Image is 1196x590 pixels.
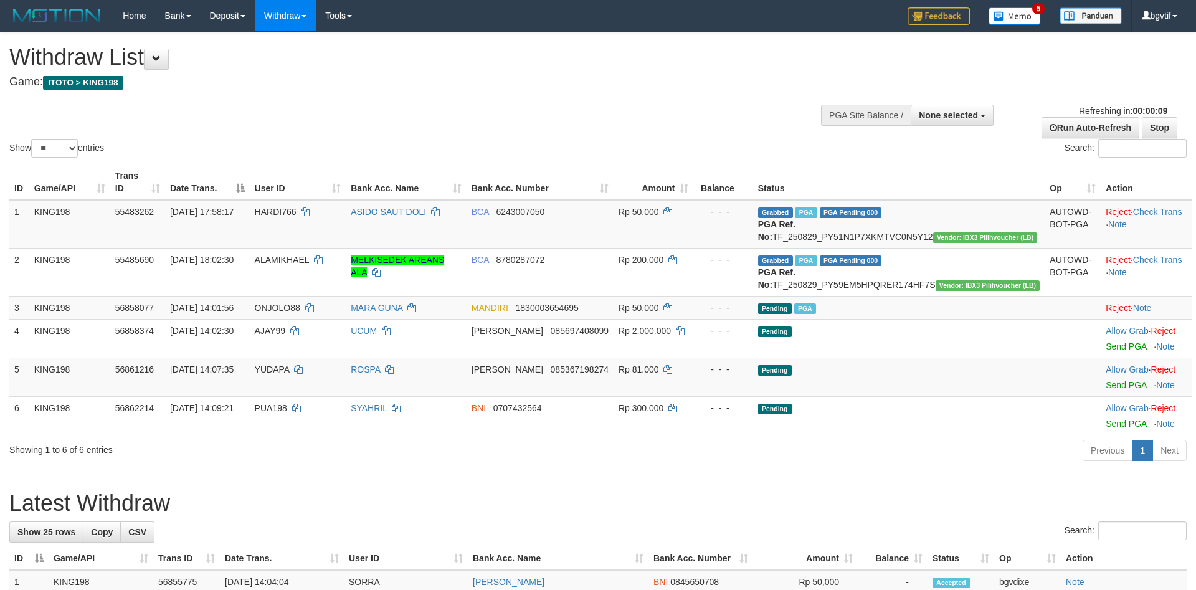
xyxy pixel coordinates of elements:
span: · [1106,364,1151,374]
label: Search: [1065,521,1187,540]
th: Trans ID: activate to sort column ascending [153,547,220,570]
span: Pending [758,326,792,337]
a: Allow Grab [1106,326,1148,336]
span: Copy 6243007050 to clipboard [496,207,544,217]
span: Marked by bgvdixe [795,255,817,266]
span: Marked by bgvdixe [794,303,816,314]
div: - - - [698,363,747,376]
a: Note [1108,219,1127,229]
a: Note [1156,419,1175,429]
span: ALAMIKHAEL [255,255,309,265]
span: Grabbed [758,255,793,266]
td: KING198 [29,319,110,358]
td: TF_250829_PY59EM5HPQRER174HF7S [753,248,1045,296]
a: Run Auto-Refresh [1042,117,1139,138]
th: Bank Acc. Number: activate to sort column ascending [648,547,753,570]
th: ID: activate to sort column descending [9,547,49,570]
b: PGA Ref. No: [758,267,795,290]
div: - - - [698,206,747,218]
th: Balance: activate to sort column ascending [858,547,928,570]
a: Note [1156,380,1175,390]
span: Copy 085697408099 to clipboard [551,326,609,336]
span: ITOTO > KING198 [43,76,123,90]
th: Bank Acc. Name: activate to sort column ascending [468,547,648,570]
th: Amount: activate to sort column ascending [614,164,693,200]
td: 6 [9,396,29,435]
td: · · [1101,200,1192,249]
div: - - - [698,402,747,414]
span: Copy 0845650708 to clipboard [670,577,719,587]
span: [DATE] 18:02:30 [170,255,234,265]
div: - - - [698,254,747,266]
a: Previous [1083,440,1132,461]
a: CSV [120,521,154,543]
td: 5 [9,358,29,396]
td: · · [1101,248,1192,296]
td: KING198 [29,358,110,396]
span: 5 [1032,3,1045,14]
h1: Withdraw List [9,45,785,70]
span: 56858077 [115,303,154,313]
img: Feedback.jpg [908,7,970,25]
input: Search: [1098,521,1187,540]
td: KING198 [29,248,110,296]
a: Reject [1151,326,1176,336]
div: Showing 1 to 6 of 6 entries [9,439,489,456]
span: Pending [758,404,792,414]
h4: Game: [9,76,785,88]
th: Game/API: activate to sort column ascending [29,164,110,200]
th: Bank Acc. Number: activate to sort column ascending [467,164,614,200]
span: Vendor URL: https://dashboard.q2checkout.com/secure [936,280,1040,291]
th: Action [1061,547,1187,570]
span: Copy 1830003654695 to clipboard [516,303,579,313]
label: Search: [1065,139,1187,158]
td: 1 [9,200,29,249]
span: PGA Pending [820,255,882,266]
th: Status [753,164,1045,200]
a: Next [1152,440,1187,461]
span: 55483262 [115,207,154,217]
a: Reject [1106,303,1131,313]
a: Note [1108,267,1127,277]
span: Copy 085367198274 to clipboard [551,364,609,374]
th: Status: activate to sort column ascending [928,547,994,570]
a: Send PGA [1106,419,1146,429]
a: Send PGA [1106,380,1146,390]
td: · [1101,296,1192,319]
span: None selected [919,110,978,120]
span: ONJOLO88 [255,303,300,313]
b: PGA Ref. No: [758,219,795,242]
div: - - - [698,302,747,314]
span: Copy 8780287072 to clipboard [496,255,544,265]
span: YUDAPA [255,364,290,374]
a: Send PGA [1106,341,1146,351]
td: 4 [9,319,29,358]
td: · [1101,396,1192,435]
img: Button%20Memo.svg [989,7,1041,25]
span: CSV [128,527,146,537]
span: Marked by bgvdixe [795,207,817,218]
span: [DATE] 14:02:30 [170,326,234,336]
a: Note [1156,341,1175,351]
a: Note [1066,577,1084,587]
span: PUA198 [255,403,287,413]
span: Copy 0707432564 to clipboard [493,403,542,413]
td: · [1101,358,1192,396]
span: Accepted [933,578,970,588]
img: panduan.png [1060,7,1122,24]
a: Allow Grab [1106,403,1148,413]
span: Rp 50.000 [619,303,659,313]
span: HARDI766 [255,207,297,217]
span: BNI [653,577,668,587]
strong: 00:00:09 [1132,106,1167,116]
a: Allow Grab [1106,364,1148,374]
span: [DATE] 14:01:56 [170,303,234,313]
a: Stop [1142,117,1177,138]
a: MARA GUNA [351,303,402,313]
span: 56858374 [115,326,154,336]
th: Op: activate to sort column ascending [994,547,1061,570]
div: - - - [698,325,747,337]
th: Date Trans.: activate to sort column descending [165,164,250,200]
span: BCA [472,255,489,265]
div: PGA Site Balance / [821,105,911,126]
